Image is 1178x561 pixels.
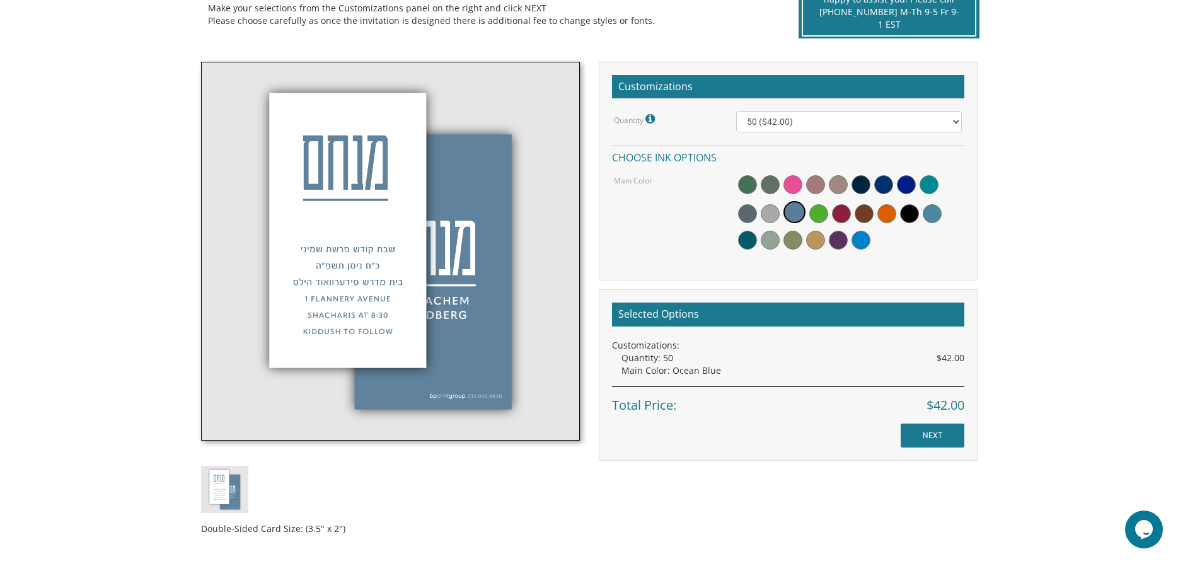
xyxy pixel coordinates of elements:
[621,352,964,364] div: Quantity: 50
[1125,511,1165,548] iframe: chat widget
[612,75,964,99] h2: Customizations
[614,111,658,127] label: Quantity
[201,62,580,441] img: km1-thumb.jpg
[927,396,964,415] span: $42.00
[621,364,964,377] div: Main Color: Ocean Blue
[612,303,964,327] h2: Selected Options
[201,466,248,513] img: km1-thumb.jpg
[612,145,964,167] h4: Choose ink options
[937,352,964,364] span: $42.00
[901,424,964,448] input: NEXT
[612,339,964,352] div: Customizations:
[614,175,652,186] label: Main Color
[208,2,770,27] div: Make your selections from the Customizations panel on the right and click NEXT Please choose care...
[201,513,580,535] div: Double-Sided Card Size: (3.5" x 2")
[612,386,964,415] div: Total Price:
